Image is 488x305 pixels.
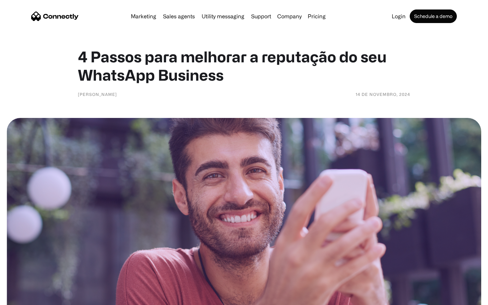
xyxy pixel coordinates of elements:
[78,47,410,84] h1: 4 Passos para melhorar a reputação do seu WhatsApp Business
[410,9,457,23] a: Schedule a demo
[277,12,302,21] div: Company
[199,14,247,19] a: Utility messaging
[248,14,274,19] a: Support
[78,91,117,98] div: [PERSON_NAME]
[305,14,328,19] a: Pricing
[7,293,41,303] aside: Language selected: English
[389,14,408,19] a: Login
[160,14,198,19] a: Sales agents
[14,293,41,303] ul: Language list
[128,14,159,19] a: Marketing
[355,91,410,98] div: 14 de novembro, 2024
